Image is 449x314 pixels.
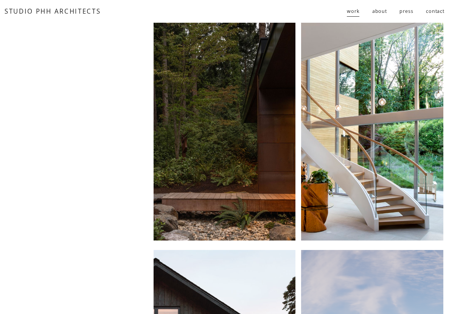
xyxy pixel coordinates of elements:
[347,5,360,17] span: work
[399,5,413,18] a: press
[372,5,387,18] a: about
[347,5,360,18] a: folder dropdown
[5,7,101,16] a: STUDIO PHH ARCHITECTS
[426,5,444,18] a: contact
